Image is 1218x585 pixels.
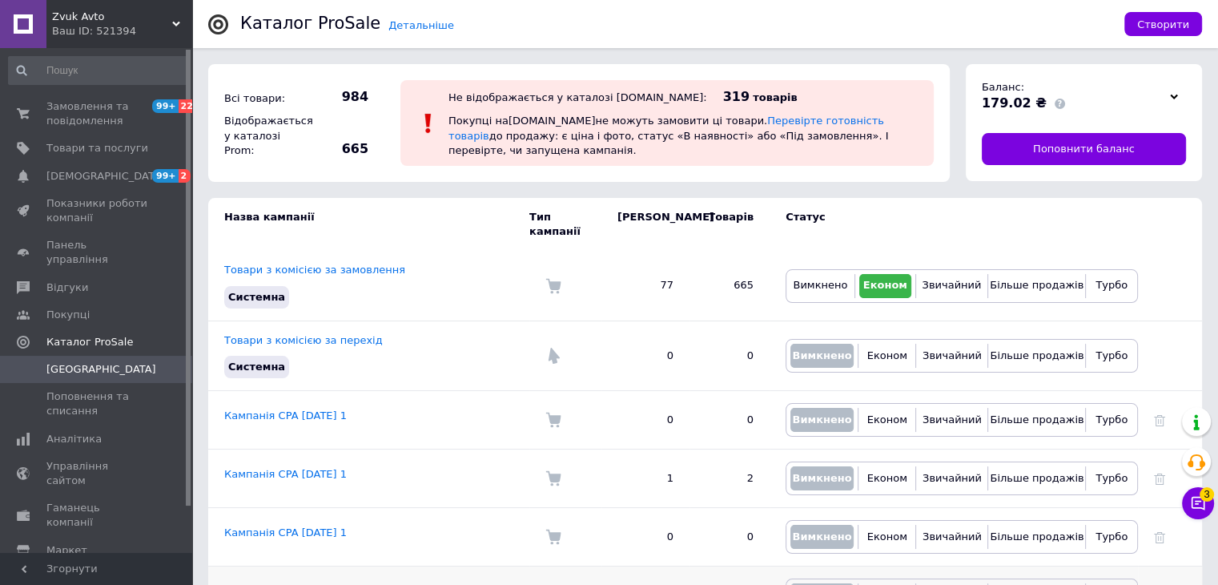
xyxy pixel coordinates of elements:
span: Баланс: [982,81,1024,93]
img: Комісія за замовлення [545,470,561,486]
span: Замовлення та повідомлення [46,99,148,128]
span: 319 [723,89,750,104]
span: Панель управління [46,238,148,267]
span: Вимкнено [792,414,851,426]
td: 0 [601,508,689,567]
button: Створити [1124,12,1202,36]
td: 665 [689,251,770,321]
span: Вимкнено [793,279,847,291]
td: Тип кампанії [529,198,601,251]
a: Видалити [1154,531,1165,543]
button: Турбо [1090,525,1133,549]
button: Економ [862,525,911,549]
span: Системна [228,291,285,303]
button: Більше продажів [992,466,1081,490]
button: Турбо [1090,408,1133,432]
span: 3 [1200,487,1214,502]
span: Вимкнено [792,349,851,361]
span: Економ [867,349,907,361]
a: Перевірте готовність товарів [448,115,884,141]
span: Економ [867,531,907,543]
span: Вимкнено [792,531,851,543]
button: Більше продажів [992,274,1081,298]
td: Статус [770,198,1138,251]
a: Кампанія CPA [DATE] 1 [224,526,347,539]
td: 0 [689,391,770,450]
a: Кампанія CPA [DATE] 1 [224,409,347,422]
a: Видалити [1154,472,1165,484]
span: Турбо [1095,414,1128,426]
span: 22 [179,99,197,113]
a: Товари з комісією за замовлення [224,264,405,276]
span: Турбо [1095,349,1128,361]
button: Вимкнено [790,274,850,298]
button: Звичайний [920,274,983,298]
span: Більше продажів [990,279,1083,291]
span: Звичайний [923,349,982,361]
span: Покупці на [DOMAIN_NAME] не можуть замовити ці товари. до продажу: є ціна і фото, статус «В наявн... [448,115,888,155]
div: Ваш ID: 521394 [52,24,192,38]
button: Економ [862,408,911,432]
img: Комісія за замовлення [545,412,561,428]
a: Кампанія CPA [DATE] 1 [224,468,347,480]
img: Комісія за замовлення [545,529,561,545]
span: Звичайний [922,279,981,291]
div: Всі товари: [220,87,308,110]
span: Відгуки [46,280,88,295]
td: 0 [601,391,689,450]
div: Не відображається у каталозі [DOMAIN_NAME]: [448,91,707,103]
span: Економ [863,279,907,291]
span: Товари та послуги [46,141,148,155]
a: Товари з комісією за перехід [224,334,383,346]
span: Системна [228,361,285,373]
span: Більше продажів [990,349,1083,361]
span: Економ [867,414,907,426]
span: Гаманець компанії [46,501,148,530]
span: Покупці [46,308,90,322]
td: 0 [689,508,770,567]
td: 0 [601,321,689,390]
a: Детальніше [388,19,454,31]
button: Турбо [1090,344,1133,368]
button: Економ [862,466,911,490]
a: Видалити [1154,414,1165,426]
button: Економ [859,274,911,298]
img: Комісія за замовлення [545,278,561,294]
button: Економ [862,344,911,368]
span: Створити [1137,18,1189,30]
div: Відображається у каталозі Prom: [220,110,308,162]
span: Маркет [46,543,87,558]
td: Товарів [689,198,770,251]
img: Комісія за перехід [545,348,561,364]
span: Економ [867,472,907,484]
span: Управління сайтом [46,459,148,488]
span: Звичайний [923,472,982,484]
span: товарів [753,91,797,103]
button: Більше продажів [992,525,1081,549]
span: Zvuk Avto [52,10,172,24]
span: 665 [312,140,368,158]
button: Вимкнено [790,466,854,490]
span: Вимкнено [792,472,851,484]
span: Турбо [1095,531,1128,543]
span: Звичайний [923,414,982,426]
span: [GEOGRAPHIC_DATA] [46,362,156,377]
button: Більше продажів [992,408,1081,432]
button: Звичайний [920,408,983,432]
button: Більше продажів [992,344,1081,368]
span: Поповнення та списання [46,389,148,418]
button: Чат з покупцем3 [1182,487,1214,519]
img: :exclamation: [416,111,440,135]
span: Каталог ProSale [46,335,133,349]
button: Вимкнено [790,344,854,368]
button: Звичайний [920,525,983,549]
td: [PERSON_NAME] [601,198,689,251]
span: [DEMOGRAPHIC_DATA] [46,169,165,184]
span: Аналітика [46,432,102,446]
span: Більше продажів [990,531,1083,543]
span: Турбо [1095,472,1128,484]
td: 1 [601,450,689,508]
span: 179.02 ₴ [982,95,1047,111]
button: Вимкнено [790,525,854,549]
span: 984 [312,88,368,106]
